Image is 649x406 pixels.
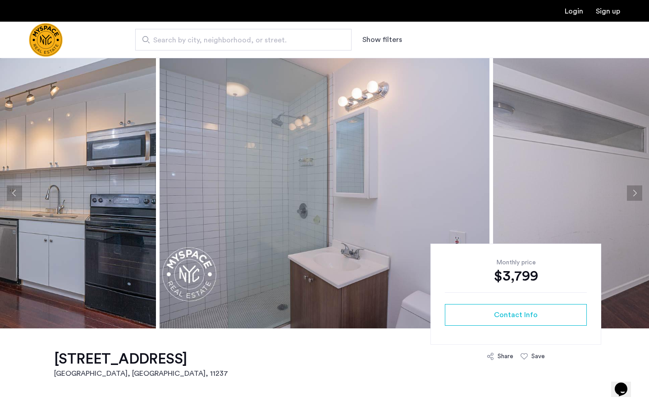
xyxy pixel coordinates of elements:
img: apartment [160,58,489,328]
h1: [STREET_ADDRESS] [54,350,228,368]
a: Login [565,8,583,15]
button: Show or hide filters [362,34,402,45]
img: logo [29,23,63,57]
button: Previous apartment [7,185,22,201]
span: Contact Info [494,309,538,320]
span: Search by city, neighborhood, or street. [153,35,326,46]
div: Share [498,352,513,361]
button: button [445,304,587,326]
a: [STREET_ADDRESS][GEOGRAPHIC_DATA], [GEOGRAPHIC_DATA], 11237 [54,350,228,379]
button: Next apartment [627,185,642,201]
div: Save [531,352,545,361]
h2: [GEOGRAPHIC_DATA], [GEOGRAPHIC_DATA] , 11237 [54,368,228,379]
input: Apartment Search [135,29,352,51]
iframe: chat widget [611,370,640,397]
a: Registration [596,8,620,15]
div: $3,799 [445,267,587,285]
a: Cazamio Logo [29,23,63,57]
div: Monthly price [445,258,587,267]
